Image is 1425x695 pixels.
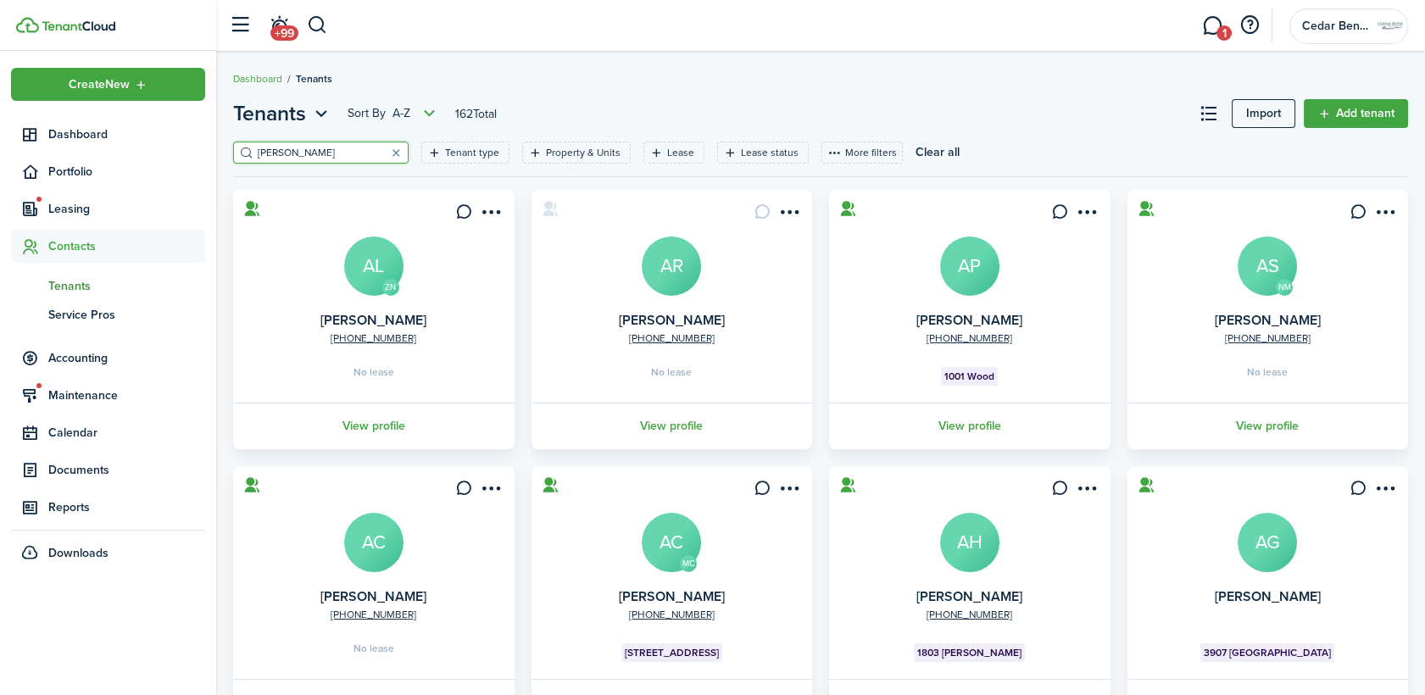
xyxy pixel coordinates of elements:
a: [PHONE_NUMBER] [331,607,416,622]
span: Dashboard [48,125,205,143]
button: Open menu [477,480,504,503]
span: 1 [1216,25,1232,41]
filter-tag-label: Tenant type [445,145,499,160]
a: View profile [231,403,517,449]
span: Calendar [48,424,205,442]
a: [PHONE_NUMBER] [629,331,715,346]
span: No lease [651,367,692,377]
span: Portfolio [48,163,205,181]
button: Open resource center [1235,11,1264,40]
button: Open menu [11,68,205,101]
span: Cedar Bend Properties [1302,20,1370,32]
span: Tenants [48,277,205,295]
filter-tag-label: Lease status [741,145,799,160]
span: Contacts [48,237,205,255]
button: Open menu [233,98,332,129]
span: 3907 [GEOGRAPHIC_DATA] [1204,645,1331,660]
filter-tag: Open filter [717,142,809,164]
input: Search here... [253,145,403,161]
import-btn: Import [1232,99,1295,128]
a: [PERSON_NAME] [1215,310,1321,330]
span: No lease [353,643,394,653]
span: Reports [48,498,205,516]
button: Open menu [348,103,440,124]
filter-tag-label: Property & Units [546,145,621,160]
button: Open menu [1073,203,1100,226]
a: [PHONE_NUMBER] [927,607,1012,622]
img: TenantCloud [42,21,115,31]
a: Notifications [263,4,295,47]
button: Clear search [384,141,408,164]
a: View profile [529,403,815,449]
filter-tag: Open filter [643,142,704,164]
a: AR [642,236,701,296]
a: Dashboard [11,118,205,151]
a: AL [344,236,404,296]
button: Open menu [477,203,504,226]
a: View profile [827,403,1113,449]
a: AG [1238,513,1297,572]
span: Downloads [48,544,109,562]
span: Leasing [48,200,205,218]
img: TenantCloud [16,17,39,33]
button: Open menu [1371,203,1398,226]
avatar-text: NM [1276,279,1293,296]
a: [PHONE_NUMBER] [927,331,1012,346]
a: Messaging [1196,4,1228,47]
span: [STREET_ADDRESS] [625,645,719,660]
button: Open sidebar [224,9,256,42]
button: Open menu [775,203,802,226]
span: +99 [270,25,298,41]
img: Cedar Bend Properties [1377,13,1404,40]
a: [PERSON_NAME] [320,310,426,330]
span: Accounting [48,349,205,367]
a: AC [642,513,701,572]
a: AC [344,513,404,572]
a: [PERSON_NAME] [916,310,1022,330]
avatar-text: MC [680,555,697,572]
span: Maintenance [48,386,205,404]
span: Documents [48,461,205,479]
a: [PHONE_NUMBER] [629,607,715,622]
filter-tag: Open filter [522,142,631,164]
avatar-text: AP [940,236,999,296]
span: 1001 Wood [944,369,994,384]
span: Service Pros [48,306,205,324]
span: Sort by [348,105,392,122]
filter-tag-label: Lease [667,145,694,160]
a: [PERSON_NAME] [619,587,725,606]
a: Dashboard [233,71,282,86]
button: More filters [821,142,903,164]
a: [PERSON_NAME] [320,587,426,606]
button: Open menu [1371,480,1398,503]
a: AS [1238,236,1297,296]
a: [PERSON_NAME] [619,310,725,330]
filter-tag: Open filter [421,142,509,164]
button: Open menu [1073,480,1100,503]
a: Reports [11,491,205,524]
span: Create New [69,79,130,91]
a: AH [940,513,999,572]
button: Clear all [916,142,960,164]
button: Open menu [775,480,802,503]
button: Search [307,11,328,40]
a: View profile [1125,403,1411,449]
a: Service Pros [11,300,205,329]
a: [PERSON_NAME] [1215,587,1321,606]
a: [PERSON_NAME] [916,587,1022,606]
span: Tenants [296,71,332,86]
header-page-total: 162 Total [455,105,497,123]
span: No lease [353,367,394,377]
a: [PHONE_NUMBER] [1225,331,1311,346]
span: 1803 [PERSON_NAME] [917,645,1021,660]
span: Tenants [233,98,306,129]
a: Add tenant [1304,99,1408,128]
avatar-text: ZN [382,279,399,296]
